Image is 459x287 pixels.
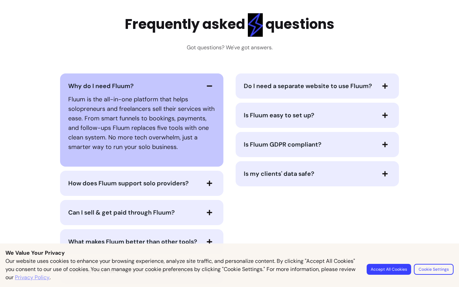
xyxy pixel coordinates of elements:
img: flashlight Blue [248,13,263,37]
h2: Frequently asked questions [125,13,334,37]
span: Is Fluum GDPR compliant? [244,140,322,149]
button: Can I sell & get paid through Fluum? [68,207,215,218]
span: Why do I need Fluum? [68,82,134,90]
p: Our website uses cookies to enhance your browsing experience, analyze site traffic, and personali... [5,257,359,282]
span: Is Fluum easy to set up? [244,111,314,119]
a: Privacy Policy [15,273,50,282]
span: What makes Fluum better than other tools? [68,238,197,246]
span: Can I sell & get paid through Fluum? [68,208,175,217]
button: What makes Fluum better than other tools? [68,236,215,248]
p: Fluum is the all-in-one platform that helps solopreneurs and freelancers sell their services with... [68,95,215,152]
button: Accept All Cookies [367,264,411,275]
button: Is my clients' data safe? [244,168,391,180]
button: Do I need a separate website to use Fluum? [244,80,391,92]
span: Do I need a separate website to use Fluum? [244,82,372,90]
span: Is my clients' data safe? [244,170,314,178]
button: Why do I need Fluum? [68,80,215,92]
button: Cookie Settings [414,264,454,275]
span: How does Fluum support solo providers? [68,179,189,187]
h3: Got questions? We've got answers. [187,44,273,52]
button: Is Fluum easy to set up? [244,109,391,121]
button: How does Fluum support solo providers? [68,178,215,189]
p: We Value Your Privacy [5,249,454,257]
button: Is Fluum GDPR compliant? [244,139,391,150]
div: Why do I need Fluum? [68,92,215,154]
